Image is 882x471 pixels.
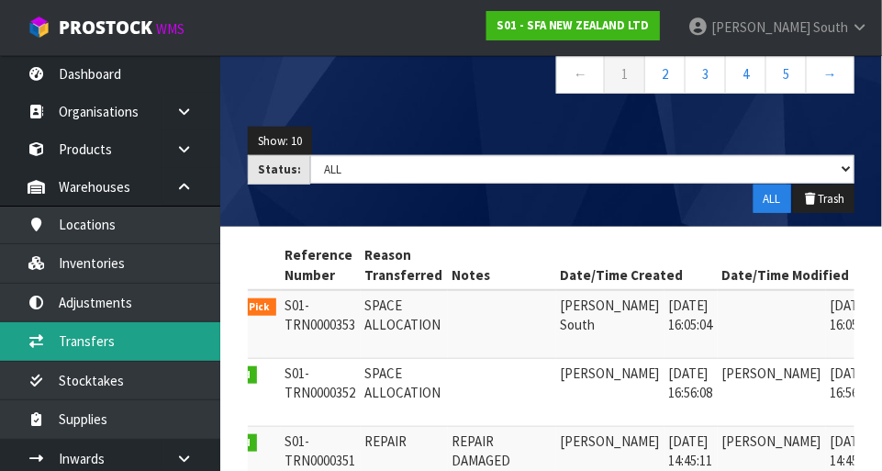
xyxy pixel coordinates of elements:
a: 2 [644,54,686,94]
td: S01-TRN0000352 [281,359,361,427]
span: [PERSON_NAME] [711,18,810,36]
strong: Status: [258,162,301,177]
td: [DATE] 16:56:08 [664,359,718,427]
button: Show: 10 [248,127,312,156]
span: South [813,18,848,36]
td: S01-TRN0000353 [281,290,361,359]
th: Date/Time Modified [718,241,879,290]
img: cube-alt.png [28,16,50,39]
button: ALL [754,185,791,214]
span: ProStock [59,16,152,39]
td: [PERSON_NAME] [556,359,664,427]
td: SPACE ALLOCATION [361,290,448,359]
a: 3 [685,54,726,94]
td: [DATE] 16:56:33 [826,359,879,427]
th: Reason Transferred [361,241,448,290]
strong: S01 - SFA NEW ZEALAND LTD [497,17,650,33]
nav: Page navigation [248,54,854,99]
td: [PERSON_NAME] [718,359,826,427]
th: Notes [448,241,556,290]
th: Date/Time Created [556,241,718,290]
a: S01 - SFA NEW ZEALAND LTD [486,11,660,40]
td: [PERSON_NAME] South [556,290,664,359]
td: SPACE ALLOCATION [361,359,448,427]
td: [DATE] 16:05:04 [826,290,879,359]
a: → [806,54,854,94]
button: Trash [793,185,854,214]
th: Reference Number [281,241,361,290]
td: [DATE] 16:05:04 [664,290,718,359]
a: 1 [604,54,645,94]
small: WMS [156,20,184,38]
a: 5 [765,54,807,94]
a: ← [556,54,605,94]
a: 4 [725,54,766,94]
